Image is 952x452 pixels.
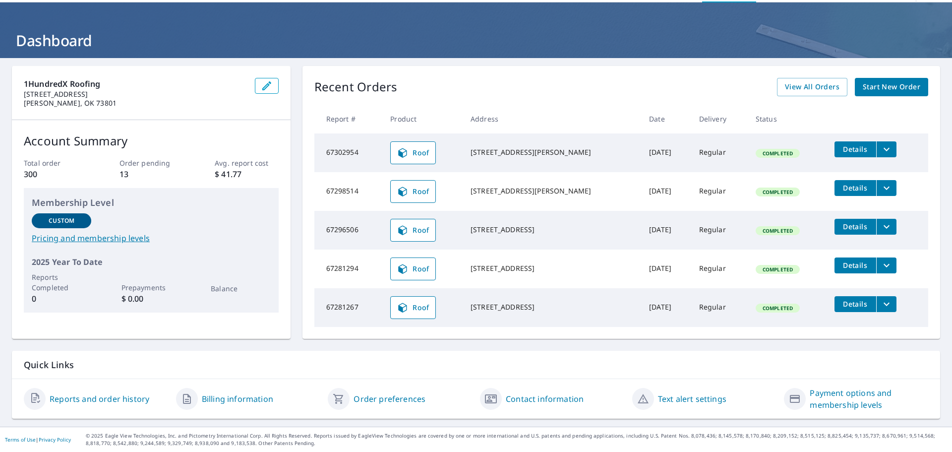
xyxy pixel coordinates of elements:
[397,263,429,275] span: Roof
[5,436,36,443] a: Terms of Use
[390,258,436,280] a: Roof
[463,104,641,133] th: Address
[471,263,633,273] div: [STREET_ADDRESS]
[840,260,870,270] span: Details
[121,282,181,293] p: Prepayments
[876,258,896,273] button: filesDropdownBtn-67281294
[834,296,876,312] button: detailsBtn-67281267
[506,393,584,405] a: Contact information
[691,172,748,211] td: Regular
[471,147,633,157] div: [STREET_ADDRESS][PERSON_NAME]
[691,288,748,327] td: Regular
[32,293,91,305] p: 0
[810,387,928,411] a: Payment options and membership levels
[834,258,876,273] button: detailsBtn-67281294
[390,180,436,203] a: Roof
[32,272,91,293] p: Reports Completed
[876,141,896,157] button: filesDropdownBtn-67302954
[49,216,74,225] p: Custom
[840,222,870,231] span: Details
[50,393,149,405] a: Reports and order history
[641,288,691,327] td: [DATE]
[314,78,398,96] p: Recent Orders
[834,141,876,157] button: detailsBtn-67302954
[314,104,383,133] th: Report #
[119,158,183,168] p: Order pending
[757,266,799,273] span: Completed
[471,302,633,312] div: [STREET_ADDRESS]
[32,256,271,268] p: 2025 Year To Date
[24,168,87,180] p: 300
[24,99,247,108] p: [PERSON_NAME], OK 73801
[471,186,633,196] div: [STREET_ADDRESS][PERSON_NAME]
[119,168,183,180] p: 13
[32,232,271,244] a: Pricing and membership levels
[691,104,748,133] th: Delivery
[390,141,436,164] a: Roof
[12,30,940,51] h1: Dashboard
[314,250,383,288] td: 67281294
[471,225,633,235] div: [STREET_ADDRESS]
[211,283,270,294] p: Balance
[314,172,383,211] td: 67298514
[863,81,920,93] span: Start New Order
[691,211,748,250] td: Regular
[121,293,181,305] p: $ 0.00
[24,78,247,90] p: 1HundredX Roofing
[840,144,870,154] span: Details
[215,168,278,180] p: $ 41.77
[24,90,247,99] p: [STREET_ADDRESS]
[314,288,383,327] td: 67281267
[757,227,799,234] span: Completed
[397,147,429,159] span: Roof
[834,219,876,235] button: detailsBtn-67296506
[202,393,273,405] a: Billing information
[757,189,799,195] span: Completed
[390,219,436,242] a: Roof
[24,132,279,150] p: Account Summary
[876,296,896,312] button: filesDropdownBtn-67281267
[757,305,799,312] span: Completed
[32,196,271,209] p: Membership Level
[641,133,691,172] td: [DATE]
[840,183,870,193] span: Details
[641,211,691,250] td: [DATE]
[314,211,383,250] td: 67296506
[855,78,928,96] a: Start New Order
[397,224,429,236] span: Roof
[834,180,876,196] button: detailsBtn-67298514
[354,393,425,405] a: Order preferences
[314,133,383,172] td: 67302954
[777,78,847,96] a: View All Orders
[24,158,87,168] p: Total order
[785,81,839,93] span: View All Orders
[748,104,827,133] th: Status
[215,158,278,168] p: Avg. report cost
[397,186,429,197] span: Roof
[397,302,429,314] span: Roof
[876,219,896,235] button: filesDropdownBtn-67296506
[390,296,436,319] a: Roof
[641,250,691,288] td: [DATE]
[691,133,748,172] td: Regular
[641,172,691,211] td: [DATE]
[641,104,691,133] th: Date
[5,437,71,443] p: |
[840,299,870,309] span: Details
[39,436,71,443] a: Privacy Policy
[757,150,799,157] span: Completed
[658,393,726,405] a: Text alert settings
[876,180,896,196] button: filesDropdownBtn-67298514
[691,250,748,288] td: Regular
[24,359,928,371] p: Quick Links
[382,104,463,133] th: Product
[86,432,947,447] p: © 2025 Eagle View Technologies, Inc. and Pictometry International Corp. All Rights Reserved. Repo...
